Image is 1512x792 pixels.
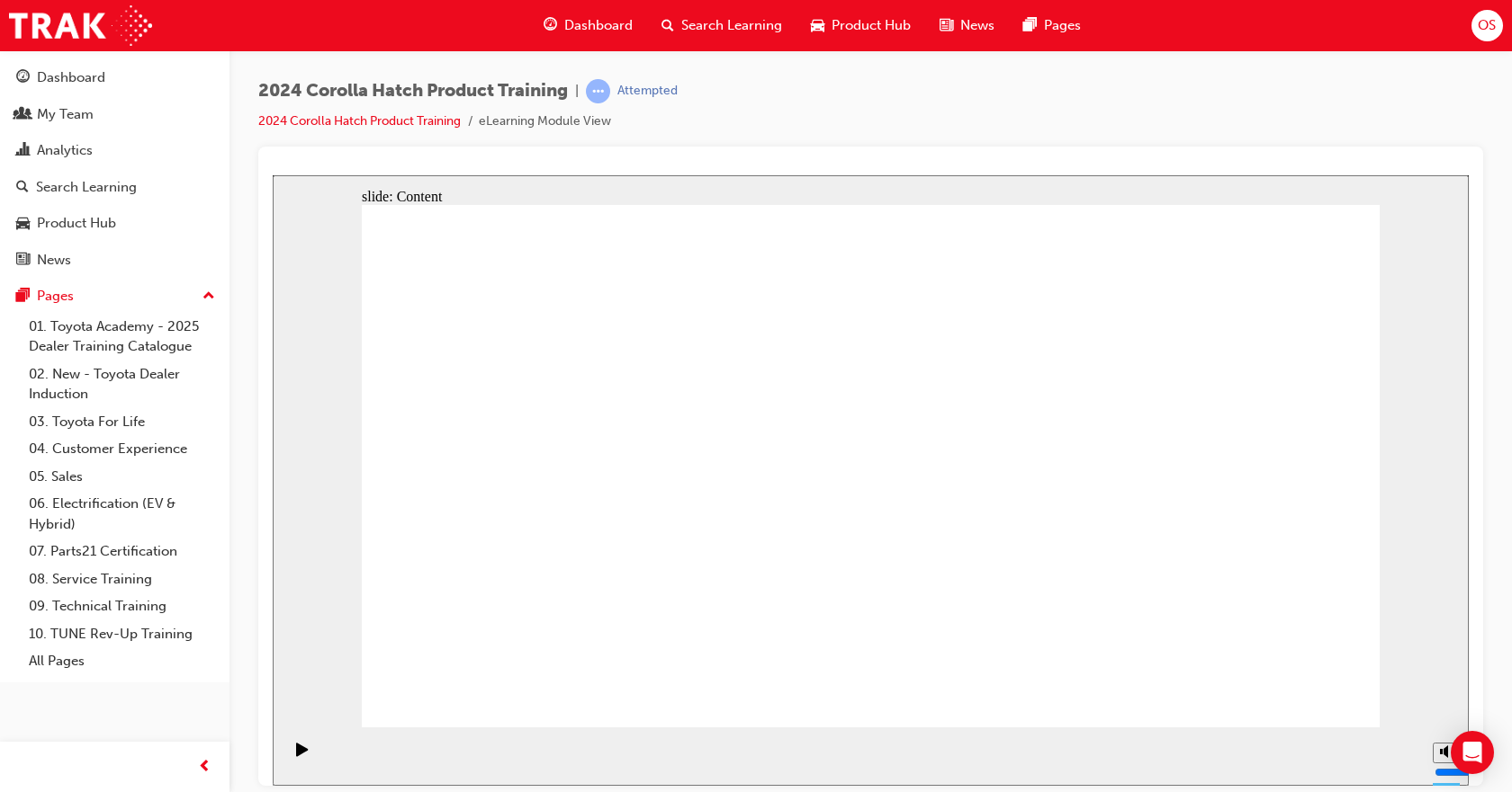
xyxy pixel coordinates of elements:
div: Attempted [617,83,678,100]
button: OS [1471,10,1503,41]
button: DashboardMy TeamAnalyticsSearch LearningProduct HubNews [7,58,222,280]
a: 01. Toyota Academy - 2025 Dealer Training Catalogue [22,313,222,360]
span: Dashboard [564,15,633,36]
span: Product Hub [832,15,911,36]
span: car-icon [811,14,824,37]
a: car-iconProduct Hub [796,7,925,44]
span: search-icon [16,180,29,196]
span: News [960,15,994,36]
button: Pages [7,280,222,313]
div: My Team [37,104,94,125]
a: news-iconNews [925,7,1009,44]
a: pages-iconPages [1009,7,1095,44]
span: car-icon [16,216,30,232]
a: 02. New - Toyota Dealer Induction [22,360,222,408]
a: 08. Service Training [22,565,222,593]
a: 03. Toyota For Life [22,408,222,436]
span: | [575,81,579,102]
span: news-icon [940,14,953,37]
a: search-iconSearch Learning [647,7,796,44]
img: Trak [9,5,152,46]
span: guage-icon [16,70,30,86]
a: 10. TUNE Rev-Up Training [22,620,222,648]
span: up-icon [202,285,215,308]
a: My Team [7,98,222,131]
span: Search Learning [681,15,782,36]
span: prev-icon [198,756,211,779]
span: Pages [1044,15,1081,36]
div: Dashboard [37,67,105,88]
span: search-icon [661,14,674,37]
div: News [37,250,71,271]
a: All Pages [22,647,222,675]
div: Open Intercom Messenger [1451,731,1494,774]
a: 06. Electrification (EV & Hybrid) [22,490,222,538]
span: OS [1478,15,1496,36]
span: people-icon [16,107,30,123]
a: News [7,244,222,277]
a: 05. Sales [22,463,222,491]
div: misc controls [1151,552,1187,610]
span: pages-icon [1023,14,1037,37]
a: Product Hub [7,207,222,240]
button: Mute (Ctrl+Alt+M) [1160,567,1189,588]
span: chart-icon [16,143,30,159]
a: 07. Parts21 Certification [22,538,222,565]
a: 2024 Corolla Hatch Product Training [258,113,461,129]
a: Search Learning [7,171,222,204]
div: Product Hub [37,213,116,234]
a: 04. Customer Experience [22,435,222,463]
input: volume [1162,590,1278,604]
a: 09. Technical Training [22,592,222,620]
span: learningRecordVerb_ATTEMPT-icon [586,79,610,103]
a: Dashboard [7,61,222,94]
span: 2024 Corolla Hatch Product Training [258,81,568,102]
li: eLearning Module View [479,111,611,132]
span: news-icon [16,253,30,269]
span: pages-icon [16,289,30,305]
div: Pages [37,286,74,307]
a: guage-iconDashboard [529,7,647,44]
div: Search Learning [36,177,137,198]
span: guage-icon [544,14,557,37]
div: playback controls [9,552,40,610]
a: Analytics [7,134,222,167]
div: Analytics [37,140,93,161]
button: Play (Ctrl+Alt+P) [9,566,40,597]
